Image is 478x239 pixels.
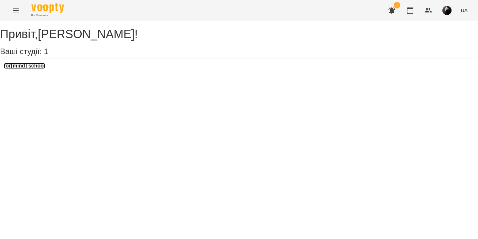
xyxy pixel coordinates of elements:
[461,7,468,14] span: UA
[8,3,24,18] button: Menu
[44,47,48,56] span: 1
[4,63,45,69] a: for[mind] school
[442,6,452,15] img: 221398f9b76cea843ea066afa9f58774.jpeg
[458,4,470,16] button: UA
[31,3,64,13] img: Voopty Logo
[394,2,400,8] span: 1
[31,13,64,18] span: For Business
